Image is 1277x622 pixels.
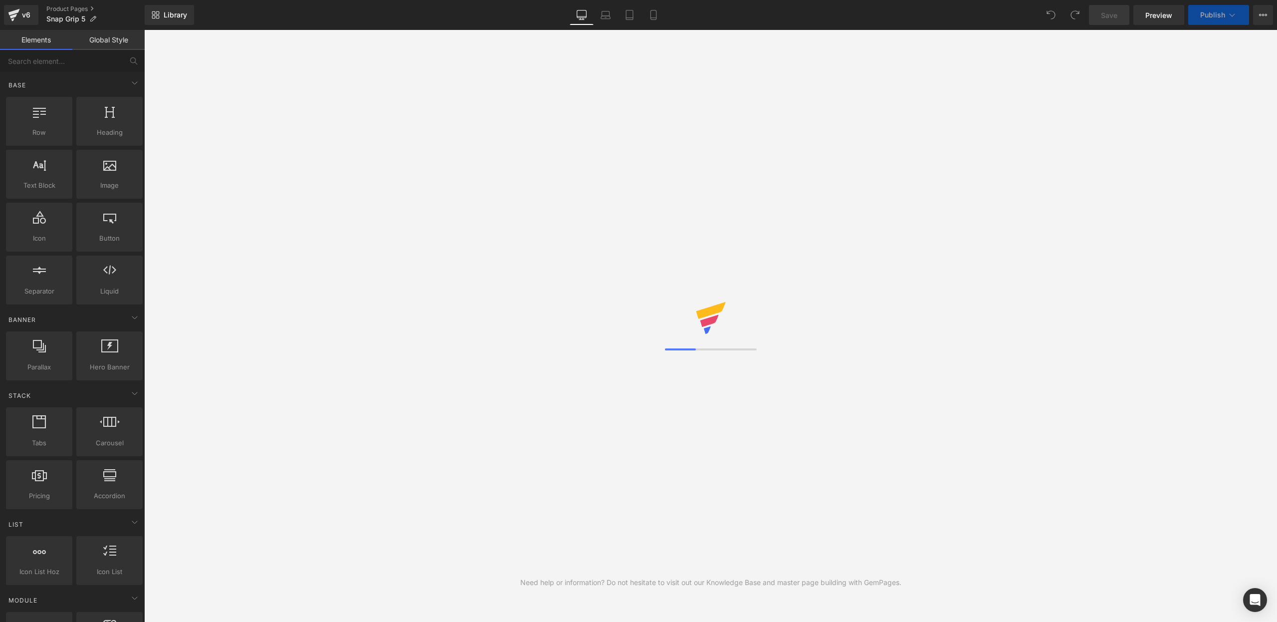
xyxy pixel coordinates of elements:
[46,5,145,13] a: Product Pages
[9,567,69,577] span: Icon List Hoz
[145,5,194,25] a: New Library
[72,30,145,50] a: Global Style
[641,5,665,25] a: Mobile
[79,127,140,138] span: Heading
[7,80,27,90] span: Base
[1065,5,1085,25] button: Redo
[1041,5,1061,25] button: Undo
[570,5,594,25] a: Desktop
[46,15,85,23] span: Snap Grip 5
[1188,5,1249,25] button: Publish
[9,127,69,138] span: Row
[9,362,69,372] span: Parallax
[7,391,32,400] span: Stack
[7,596,38,605] span: Module
[520,577,901,588] div: Need help or information? Do not hesitate to visit out our Knowledge Base and master page buildin...
[79,567,140,577] span: Icon List
[9,180,69,191] span: Text Block
[9,233,69,244] span: Icon
[79,286,140,297] span: Liquid
[1253,5,1273,25] button: More
[1145,10,1172,20] span: Preview
[9,438,69,448] span: Tabs
[79,362,140,372] span: Hero Banner
[9,286,69,297] span: Separator
[20,8,32,21] div: v6
[1101,10,1117,20] span: Save
[79,180,140,191] span: Image
[9,491,69,501] span: Pricing
[7,315,37,324] span: Banner
[7,520,24,529] span: List
[594,5,618,25] a: Laptop
[79,438,140,448] span: Carousel
[618,5,641,25] a: Tablet
[79,491,140,501] span: Accordion
[164,10,187,19] span: Library
[1133,5,1184,25] a: Preview
[1200,11,1225,19] span: Publish
[4,5,38,25] a: v6
[79,233,140,244] span: Button
[1243,588,1267,612] div: Open Intercom Messenger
